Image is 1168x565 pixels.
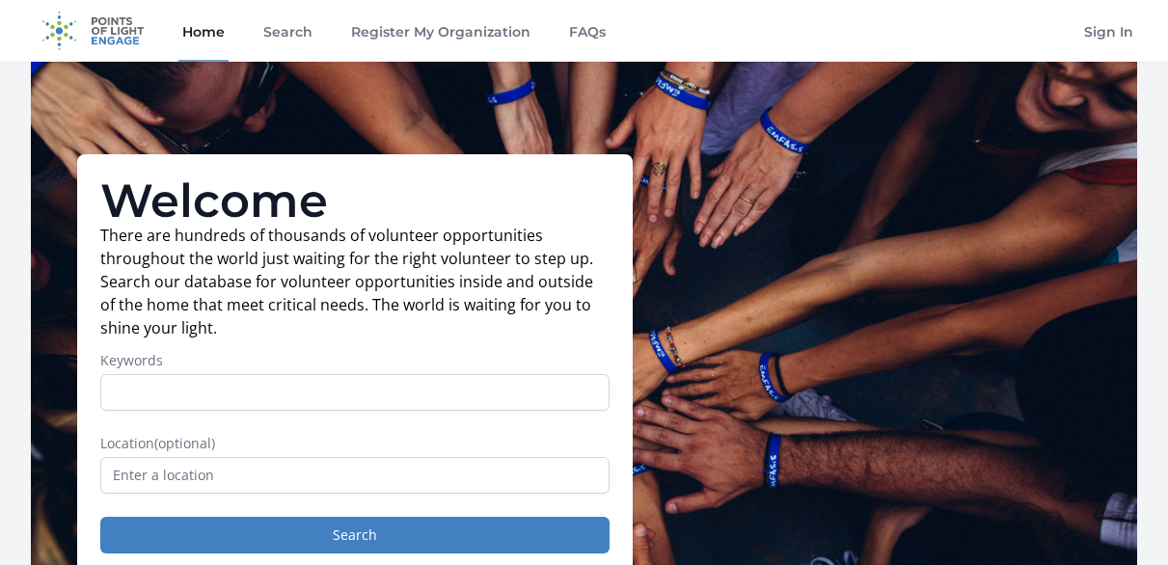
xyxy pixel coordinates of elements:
span: (optional) [154,434,215,452]
button: Search [100,517,610,553]
label: Keywords [100,351,610,370]
p: There are hundreds of thousands of volunteer opportunities throughout the world just waiting for ... [100,224,610,339]
h1: Welcome [100,177,610,224]
input: Enter a location [100,457,610,494]
label: Location [100,434,610,453]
